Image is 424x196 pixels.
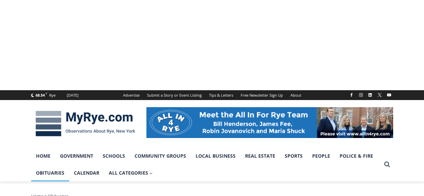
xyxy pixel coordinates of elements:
[49,92,56,98] div: Rye
[55,148,98,164] a: Government
[287,90,305,100] a: About
[376,91,384,99] a: X
[31,148,55,164] a: Home
[46,92,47,95] span: F
[98,148,130,164] a: Schools
[357,91,365,99] a: Instagram
[69,164,104,181] a: Calendar
[381,158,393,171] button: View Search Form
[104,164,158,181] a: All Categories
[109,169,153,177] span: All Categories
[191,148,240,164] a: Local Business
[31,106,140,141] img: MyRye.com
[67,92,79,98] div: [DATE]
[130,148,191,164] a: Community Groups
[280,148,307,164] a: Sports
[307,148,335,164] a: People
[119,90,143,100] a: Advertise
[385,91,393,99] a: YouTube
[31,148,381,182] nav: Primary Navigation
[347,91,356,99] a: Facebook
[36,93,45,98] span: 68.54
[366,91,374,99] a: Linkedin
[143,90,205,100] a: Submit a Story or Event Listing
[31,164,69,181] a: Obituaries
[240,148,280,164] a: Real Estate
[335,148,378,164] a: Police & Fire
[119,90,305,100] nav: Secondary Navigation
[146,107,393,138] img: All in for Rye
[237,90,287,100] a: Free Newsletter Sign Up
[205,90,237,100] a: Tips & Letters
